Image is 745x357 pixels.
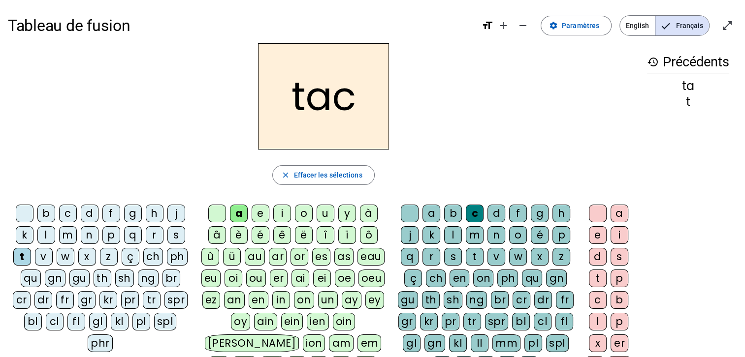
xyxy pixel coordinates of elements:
div: v [487,248,505,266]
div: bl [512,313,530,330]
div: p [102,226,120,244]
div: à [360,205,378,222]
div: spl [154,313,177,330]
div: i [611,226,628,244]
div: o [509,226,527,244]
div: n [487,226,505,244]
div: d [487,205,505,222]
div: an [224,291,245,309]
div: ion [303,334,325,352]
div: eu [201,269,221,287]
div: ph [497,269,518,287]
div: t [13,248,31,266]
div: ü [223,248,241,266]
button: Paramètres [541,16,612,35]
div: l [37,226,55,244]
mat-icon: close [281,171,290,179]
div: ô [360,226,378,244]
div: on [473,269,493,287]
div: sh [115,269,134,287]
div: s [167,226,185,244]
mat-icon: open_in_full [721,20,733,31]
div: c [59,205,77,222]
div: t [647,96,729,108]
div: or [291,248,308,266]
span: Paramètres [562,20,599,31]
mat-icon: remove [517,20,529,31]
div: x [78,248,96,266]
div: ï [338,226,356,244]
div: l [444,226,462,244]
div: tr [143,291,161,309]
div: cr [513,291,530,309]
div: â [208,226,226,244]
div: ai [292,269,309,287]
div: g [531,205,549,222]
div: ë [295,226,313,244]
div: oeu [358,269,385,287]
div: er [270,269,288,287]
div: ar [269,248,287,266]
button: Effacer les sélections [272,165,374,185]
div: er [611,334,628,352]
div: au [245,248,265,266]
div: p [611,269,628,287]
div: î [317,226,334,244]
div: dr [34,291,52,309]
div: h [552,205,570,222]
div: oy [231,313,250,330]
div: p [611,313,628,330]
div: m [466,226,484,244]
button: Entrer en plein écran [717,16,737,35]
div: u [317,205,334,222]
div: pl [524,334,542,352]
div: é [531,226,549,244]
div: phr [88,334,113,352]
div: s [611,248,628,266]
div: gr [78,291,96,309]
button: Augmenter la taille de la police [493,16,513,35]
div: ch [426,269,446,287]
div: em [357,334,381,352]
div: f [509,205,527,222]
div: v [35,248,53,266]
div: ou [246,269,266,287]
div: b [37,205,55,222]
div: j [167,205,185,222]
div: qu [522,269,542,287]
div: ien [307,313,329,330]
div: b [444,205,462,222]
div: a [611,205,628,222]
div: oe [335,269,355,287]
div: n [81,226,98,244]
div: r [146,226,163,244]
div: kl [449,334,467,352]
div: a [422,205,440,222]
mat-icon: add [497,20,509,31]
div: un [318,291,338,309]
div: t [466,248,484,266]
div: dr [534,291,552,309]
div: w [509,248,527,266]
div: û [201,248,219,266]
div: ê [273,226,291,244]
div: s [444,248,462,266]
div: kr [420,313,438,330]
div: en [450,269,469,287]
h3: Précédents [647,51,729,73]
div: d [589,248,607,266]
div: y [338,205,356,222]
div: b [611,291,628,309]
div: g [124,205,142,222]
div: ch [143,248,163,266]
div: t [589,269,607,287]
div: a [230,205,248,222]
div: ç [404,269,422,287]
div: gn [546,269,567,287]
mat-icon: settings [549,21,558,30]
div: en [249,291,268,309]
mat-button-toggle-group: Language selection [619,15,710,36]
div: gr [398,313,416,330]
div: w [57,248,74,266]
div: cl [46,313,64,330]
